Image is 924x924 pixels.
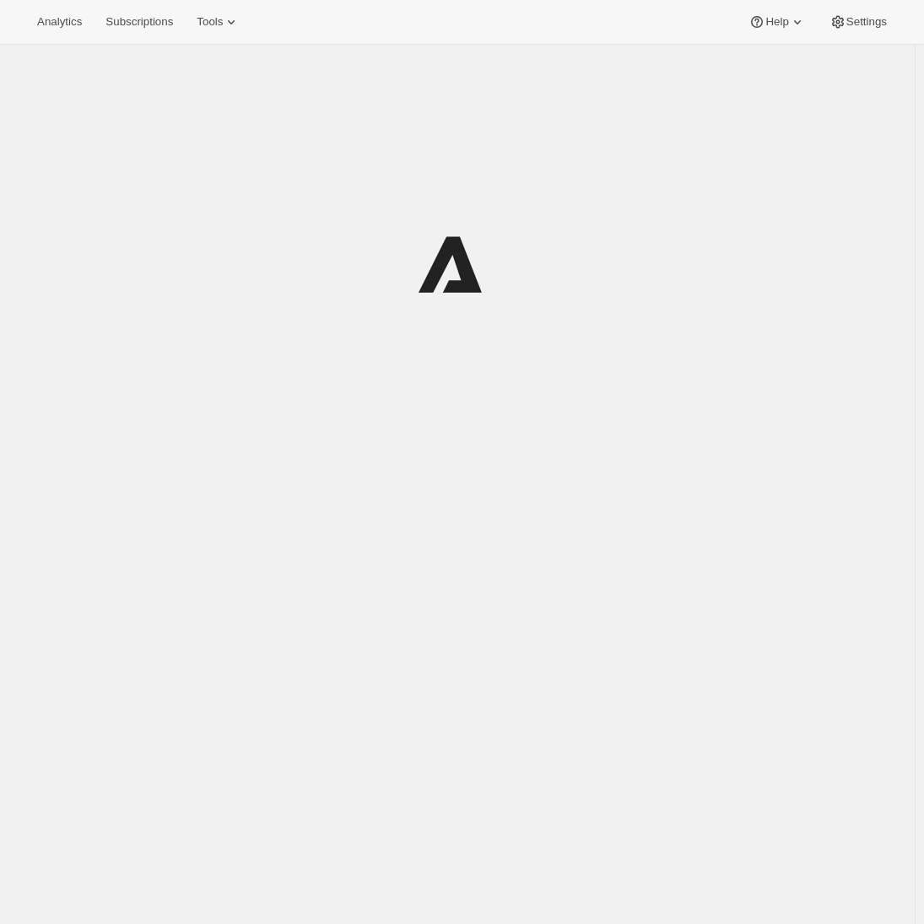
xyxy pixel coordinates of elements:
[819,10,897,34] button: Settings
[738,10,815,34] button: Help
[846,15,887,29] span: Settings
[105,15,173,29] span: Subscriptions
[197,15,223,29] span: Tools
[186,10,250,34] button: Tools
[765,15,788,29] span: Help
[37,15,82,29] span: Analytics
[27,10,92,34] button: Analytics
[95,10,183,34] button: Subscriptions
